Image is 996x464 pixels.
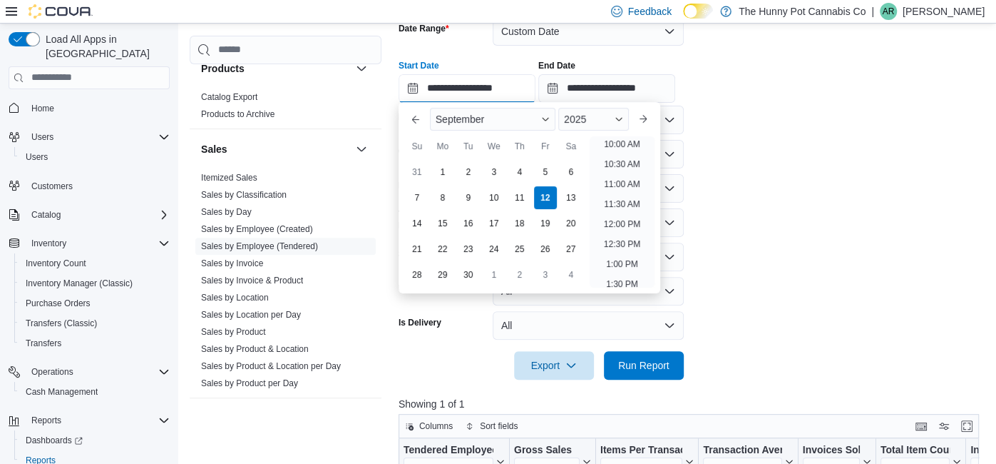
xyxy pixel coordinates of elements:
[431,161,454,183] div: day-1
[739,3,866,20] p: The Hunny Pot Cannabis Co
[880,3,897,20] div: Alex Rolph
[3,233,175,253] button: Inventory
[14,333,175,353] button: Transfers
[406,238,428,261] div: day-21
[201,91,257,103] span: Catalog Export
[483,238,505,261] div: day-24
[493,311,684,340] button: All
[883,3,895,20] span: AR
[353,410,370,427] button: Taxes
[406,263,428,286] div: day-28
[26,386,98,398] span: Cash Management
[26,206,170,223] span: Catalog
[399,317,441,328] label: Is Delivery
[201,142,350,156] button: Sales
[14,313,175,333] button: Transfers (Classic)
[683,4,713,19] input: Dark Mode
[664,217,675,228] button: Open list of options
[483,186,505,209] div: day-10
[201,326,266,338] span: Sales by Product
[600,443,683,457] div: Items Per Transaction
[457,263,480,286] div: day-30
[201,241,318,252] span: Sales by Employee (Tendered)
[871,3,874,20] p: |
[664,148,675,160] button: Open list of options
[26,318,97,329] span: Transfers (Classic)
[20,432,88,449] a: Dashboards
[20,255,170,272] span: Inventory Count
[457,135,480,158] div: Tu
[201,310,301,320] a: Sales by Location per Day
[508,238,531,261] div: day-25
[508,161,531,183] div: day-4
[406,161,428,183] div: day-31
[935,418,953,435] button: Display options
[14,293,175,313] button: Purchase Orders
[201,411,229,425] h3: Taxes
[404,443,493,457] div: Tendered Employee
[430,108,555,131] div: Button. Open the month selector. September is currently selected.
[560,161,582,183] div: day-6
[564,114,586,125] span: 2025
[399,418,458,435] button: Columns
[560,186,582,209] div: day-13
[514,443,580,457] div: Gross Sales
[201,241,318,251] a: Sales by Employee (Tendered)
[534,238,557,261] div: day-26
[201,276,303,286] a: Sales by Invoice & Product
[201,293,269,303] a: Sales by Location
[26,435,83,446] span: Dashboards
[431,186,454,209] div: day-8
[201,309,301,321] span: Sales by Location per Day
[201,92,257,102] a: Catalog Export
[201,61,245,76] h3: Products
[201,275,303,286] span: Sales by Invoice & Product
[26,363,170,380] span: Operations
[201,327,266,337] a: Sales by Product
[618,358,669,373] span: Run Report
[20,383,103,400] a: Cash Management
[3,362,175,382] button: Operations
[913,418,930,435] button: Keyboard shortcuts
[20,295,96,312] a: Purchase Orders
[201,207,252,217] a: Sales by Day
[20,295,170,312] span: Purchase Orders
[534,161,557,183] div: day-5
[457,161,480,183] div: day-2
[14,273,175,293] button: Inventory Manager (Classic)
[406,212,428,235] div: day-14
[26,235,72,252] button: Inventory
[20,255,92,272] a: Inventory Count
[703,443,781,457] div: Transaction Average
[508,212,531,235] div: day-18
[604,351,684,380] button: Run Report
[190,169,381,398] div: Sales
[628,4,672,19] span: Feedback
[534,263,557,286] div: day-3
[664,114,675,126] button: Open list of options
[436,114,484,125] span: September
[20,315,170,332] span: Transfers (Classic)
[26,100,60,117] a: Home
[3,98,175,118] button: Home
[190,89,381,128] div: Products
[26,151,48,163] span: Users
[431,212,454,235] div: day-15
[802,443,859,457] div: Invoices Sold
[353,141,370,158] button: Sales
[903,3,985,20] p: [PERSON_NAME]
[598,156,646,173] li: 10:30 AM
[20,148,170,166] span: Users
[3,410,175,430] button: Reports
[598,136,646,153] li: 10:00 AM
[201,189,287,201] span: Sales by Classification
[201,378,298,388] a: Sales by Product per Day
[31,415,61,426] span: Reports
[3,176,175,196] button: Customers
[3,127,175,147] button: Users
[31,366,73,378] span: Operations
[201,206,252,218] span: Sales by Day
[431,135,454,158] div: Mo
[26,278,133,289] span: Inventory Manager (Classic)
[20,432,170,449] span: Dashboards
